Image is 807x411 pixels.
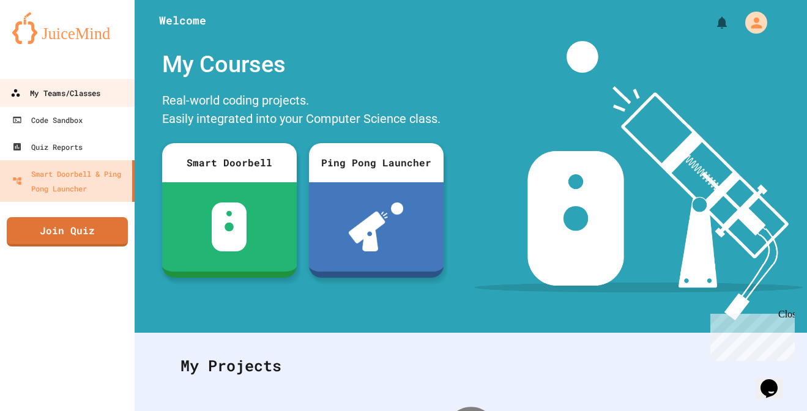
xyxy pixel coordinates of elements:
[7,217,128,246] a: Join Quiz
[5,5,84,78] div: Chat with us now!Close
[309,143,444,182] div: Ping Pong Launcher
[756,362,795,399] iframe: chat widget
[12,139,83,154] div: Quiz Reports
[12,113,83,127] div: Code Sandbox
[212,202,247,251] img: sdb-white.svg
[692,12,732,33] div: My Notifications
[10,86,100,101] div: My Teams/Classes
[705,309,795,361] iframe: chat widget
[156,41,450,88] div: My Courses
[732,9,770,37] div: My Account
[12,166,127,196] div: Smart Doorbell & Ping Pong Launcher
[168,342,773,390] div: My Projects
[12,12,122,44] img: logo-orange.svg
[475,41,803,320] img: banner-image-my-projects.png
[349,202,403,251] img: ppl-with-ball.png
[156,88,450,134] div: Real-world coding projects. Easily integrated into your Computer Science class.
[162,143,297,182] div: Smart Doorbell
